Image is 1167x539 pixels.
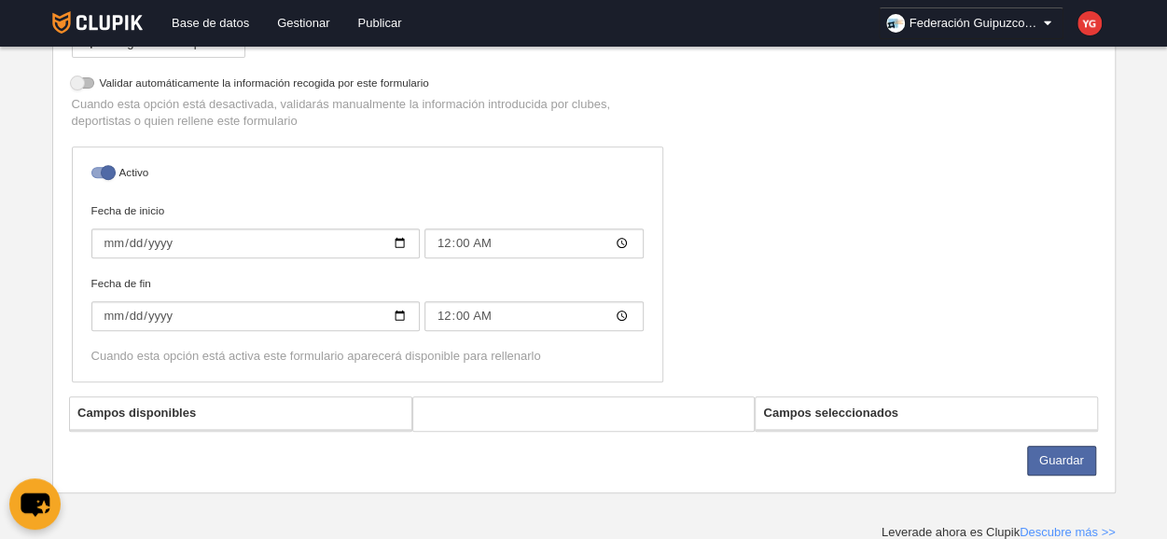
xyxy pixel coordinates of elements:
[9,478,61,530] button: chat-button
[70,397,411,430] th: Campos disponibles
[910,14,1040,33] span: Federación Guipuzcoana de Voleibol
[72,96,663,130] p: Cuando esta opción está desactivada, validarás manualmente la información introducida por clubes,...
[52,11,143,34] img: Clupik
[1027,446,1096,476] button: Guardar
[91,202,644,258] label: Fecha de inicio
[1020,525,1116,539] a: Descubre más >>
[886,14,905,33] img: Oa9FKPTX8wTZ.30x30.jpg
[879,7,1063,39] a: Federación Guipuzcoana de Voleibol
[91,301,420,331] input: Fecha de fin
[424,228,644,258] input: Fecha de inicio
[91,275,644,331] label: Fecha de fin
[1077,11,1102,35] img: c2l6ZT0zMHgzMCZmcz05JnRleHQ9WUcmYmc9ZTUzOTM1.png
[756,397,1097,430] th: Campos seleccionados
[91,228,420,258] input: Fecha de inicio
[72,75,663,96] label: Validar automáticamente la información recogida por este formulario
[424,301,644,331] input: Fecha de fin
[91,348,644,365] div: Cuando esta opción está activa este formulario aparecerá disponible para rellenarlo
[91,164,644,186] label: Activo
